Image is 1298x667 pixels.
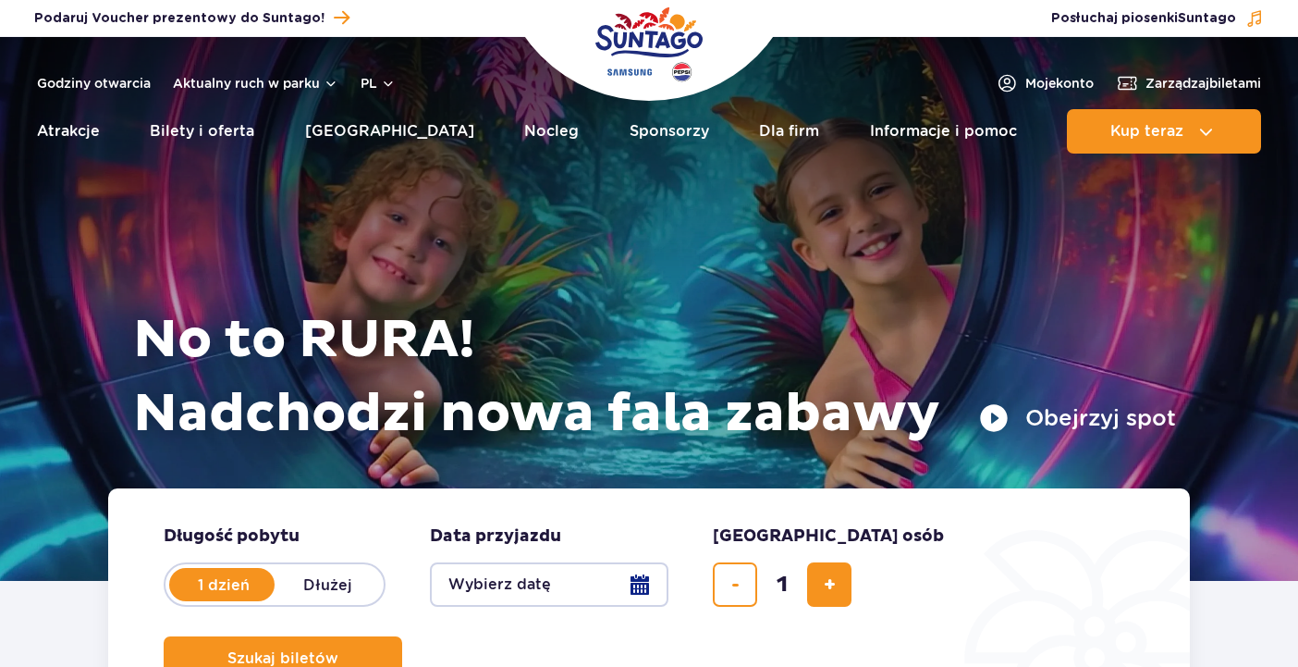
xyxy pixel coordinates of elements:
[979,403,1176,433] button: Obejrzyj spot
[430,525,561,548] span: Data przyjazdu
[1110,123,1183,140] span: Kup teraz
[34,6,349,31] a: Podaruj Voucher prezentowy do Suntago!
[1051,9,1236,28] span: Posłuchaj piosenki
[760,562,804,607] input: liczba biletów
[807,562,851,607] button: dodaj bilet
[1025,74,1094,93] span: Moje konto
[1145,74,1261,93] span: Zarządzaj biletami
[1051,9,1264,28] button: Posłuchaj piosenkiSuntago
[150,109,254,154] a: Bilety i oferta
[305,109,474,154] a: [GEOGRAPHIC_DATA]
[524,109,579,154] a: Nocleg
[713,525,944,548] span: [GEOGRAPHIC_DATA] osób
[164,525,300,548] span: Długość pobytu
[1116,72,1261,94] a: Zarządzajbiletami
[759,109,819,154] a: Dla firm
[37,74,151,93] a: Godziny otwarcia
[171,565,276,604] label: 1 dzień
[1178,12,1236,25] span: Suntago
[630,109,709,154] a: Sponsorzy
[34,9,324,28] span: Podaruj Voucher prezentowy do Suntago!
[173,76,338,91] button: Aktualny ruch w parku
[275,565,380,604] label: Dłużej
[37,109,100,154] a: Atrakcje
[430,562,668,607] button: Wybierz datę
[361,74,396,93] button: pl
[870,109,1017,154] a: Informacje i pomoc
[133,303,1176,451] h1: No to RURA! Nadchodzi nowa fala zabawy
[713,562,757,607] button: usuń bilet
[227,650,338,667] span: Szukaj biletów
[996,72,1094,94] a: Mojekonto
[1067,109,1261,154] button: Kup teraz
